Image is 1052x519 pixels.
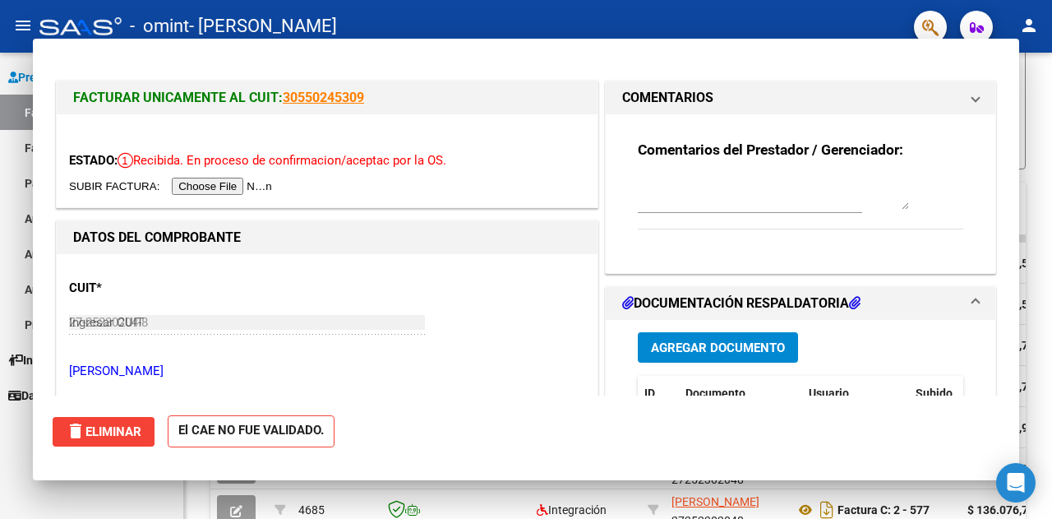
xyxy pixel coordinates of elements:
button: Agregar Documento [638,332,798,363]
span: Eliminar [66,424,141,439]
span: - [PERSON_NAME] [189,8,337,44]
span: Documento [685,387,745,400]
span: - omint [130,8,189,44]
span: Subido [916,387,953,400]
span: ESTADO: [69,153,118,168]
p: [PERSON_NAME] [69,362,585,381]
strong: $ 136.076,71 [967,503,1035,517]
h1: COMENTARIOS [622,88,713,108]
datatable-header-cell: ID [638,376,679,411]
div: COMENTARIOS [606,114,995,273]
span: 4685 [298,503,325,517]
strong: El CAE NO FUE VALIDADO. [168,415,335,447]
div: Open Intercom Messenger [996,463,1036,503]
a: 30550245309 [283,90,364,105]
mat-icon: delete [66,421,85,441]
p: CUIT [69,279,224,298]
datatable-header-cell: Usuario [802,376,909,411]
datatable-header-cell: Documento [679,376,802,411]
strong: DATOS DEL COMPROBANTE [73,229,241,245]
strong: Comentarios del Prestador / Gerenciador: [638,141,903,158]
span: Prestadores / Proveedores [8,68,158,86]
mat-expansion-panel-header: DOCUMENTACIÓN RESPALDATORIA [606,287,995,320]
h1: DOCUMENTACIÓN RESPALDATORIA [622,294,861,313]
span: Recibida. En proceso de confirmacion/aceptac por la OS. [118,153,446,168]
span: FACTURAR UNICAMENTE AL CUIT: [73,90,283,105]
button: Eliminar [53,417,155,447]
mat-icon: person [1019,16,1039,35]
datatable-header-cell: Subido [909,376,991,411]
span: Integración [537,503,607,517]
span: Instructivos [8,351,85,369]
span: Datos de contacto [8,387,116,405]
span: Agregar Documento [651,341,785,355]
span: Usuario [809,387,849,400]
mat-expansion-panel-header: COMENTARIOS [606,81,995,114]
mat-icon: menu [13,16,33,35]
strong: Factura C: 2 - 577 [837,503,930,517]
span: ID [644,387,655,400]
span: [PERSON_NAME] [671,495,759,508]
